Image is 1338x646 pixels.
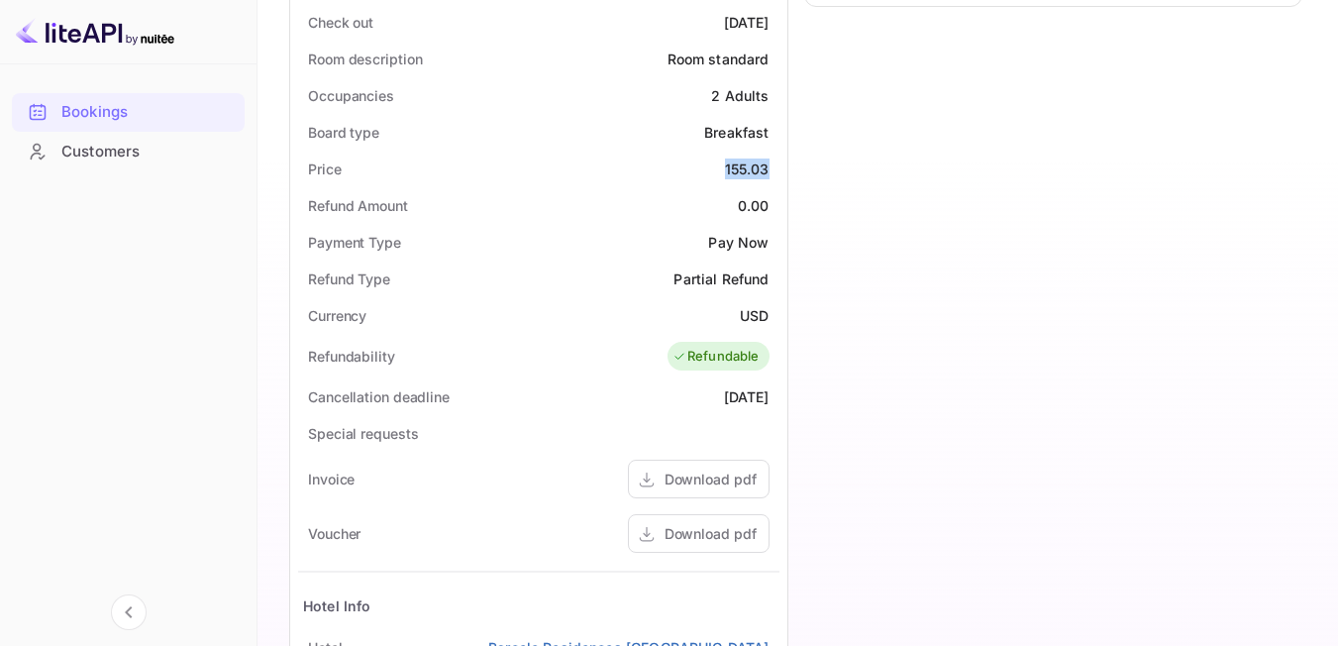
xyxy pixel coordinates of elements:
[16,16,174,48] img: LiteAPI logo
[308,232,401,253] div: Payment Type
[738,195,770,216] div: 0.00
[308,469,355,489] div: Invoice
[12,133,245,169] a: Customers
[673,269,769,289] div: Partial Refund
[724,386,770,407] div: [DATE]
[672,347,760,367] div: Refundable
[308,49,422,69] div: Room description
[665,469,757,489] div: Download pdf
[12,133,245,171] div: Customers
[725,159,770,179] div: 155.03
[308,85,394,106] div: Occupancies
[303,595,371,616] div: Hotel Info
[724,12,770,33] div: [DATE]
[665,523,757,544] div: Download pdf
[704,122,769,143] div: Breakfast
[308,305,366,326] div: Currency
[111,594,147,630] button: Collapse navigation
[711,85,769,106] div: 2 Adults
[708,232,769,253] div: Pay Now
[12,93,245,130] a: Bookings
[308,12,373,33] div: Check out
[668,49,770,69] div: Room standard
[308,523,360,544] div: Voucher
[308,122,379,143] div: Board type
[61,141,235,163] div: Customers
[308,386,450,407] div: Cancellation deadline
[308,159,342,179] div: Price
[308,346,395,367] div: Refundability
[61,101,235,124] div: Bookings
[308,269,390,289] div: Refund Type
[308,423,418,444] div: Special requests
[12,93,245,132] div: Bookings
[308,195,408,216] div: Refund Amount
[740,305,769,326] div: USD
